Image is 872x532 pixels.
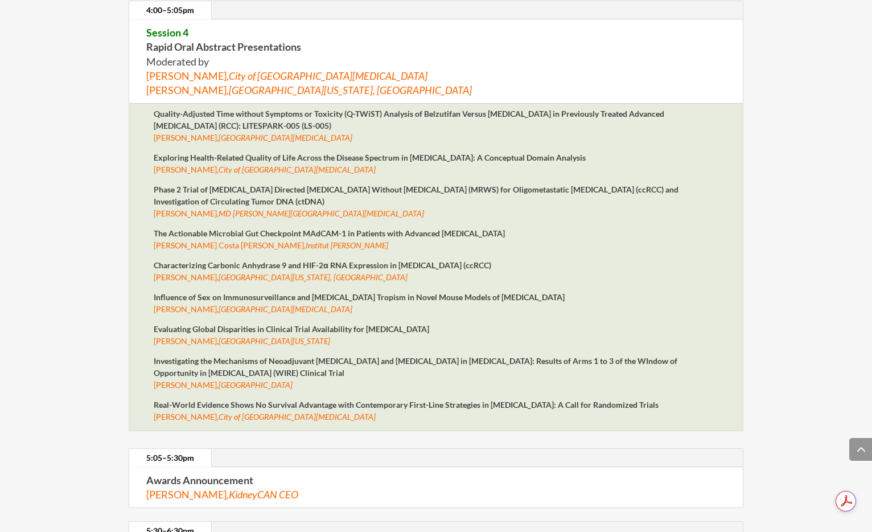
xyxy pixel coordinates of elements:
[219,412,376,421] span: City of [GEOGRAPHIC_DATA][MEDICAL_DATA]
[146,26,726,97] p: Moderated by
[219,380,293,390] em: [GEOGRAPHIC_DATA]
[219,272,408,282] em: [GEOGRAPHIC_DATA][US_STATE], [GEOGRAPHIC_DATA]
[229,84,472,96] em: [GEOGRAPHIC_DATA][US_STATE], [GEOGRAPHIC_DATA]
[146,474,253,486] strong: Awards Announcement
[154,336,330,346] span: [PERSON_NAME],
[219,165,376,174] em: City of [GEOGRAPHIC_DATA][MEDICAL_DATA]
[154,324,429,334] strong: Evaluating Global Disparities in Clinical Trial Availability for [MEDICAL_DATA]
[146,488,298,501] span: [PERSON_NAME],
[129,449,211,467] a: 5:05–5:30pm
[306,240,329,250] em: Institut
[154,165,376,174] span: [PERSON_NAME],
[154,240,388,250] span: [PERSON_NAME] Costa [PERSON_NAME],
[146,26,188,39] span: Session 4
[154,133,352,142] span: [PERSON_NAME],
[331,240,388,250] em: [PERSON_NAME]
[129,1,211,19] a: 4:00–5:05pm
[154,400,659,410] strong: Real-World Evidence Shows No Survival Advantage with Contemporary First-Line Strategies in [MEDIC...
[154,292,565,302] strong: Influence of Sex on Immunosurveillance and [MEDICAL_DATA] Tropism in Novel Mouse Models of [MEDIC...
[219,208,424,218] em: MD [PERSON_NAME][GEOGRAPHIC_DATA][MEDICAL_DATA]
[154,356,677,378] strong: Investigating the Mechanisms of Neoadjuvant [MEDICAL_DATA] and [MEDICAL_DATA] in [MEDICAL_DATA]: ...
[219,336,330,346] em: [GEOGRAPHIC_DATA][US_STATE]
[154,260,491,270] strong: Characterizing Carbonic Anhydrase 9 and HIF-2α RNA Expression in [MEDICAL_DATA] (ccRCC)
[219,133,352,142] em: [GEOGRAPHIC_DATA][MEDICAL_DATA]
[219,304,352,314] em: [GEOGRAPHIC_DATA][MEDICAL_DATA]
[146,69,427,82] span: [PERSON_NAME],
[154,153,586,162] strong: Exploring Health-Related Quality of Life Across the Disease Spectrum in [MEDICAL_DATA]: A Concept...
[229,69,427,82] em: City of [GEOGRAPHIC_DATA][MEDICAL_DATA]
[154,208,424,218] span: [PERSON_NAME],
[154,272,408,282] span: [PERSON_NAME],
[146,84,472,96] span: [PERSON_NAME],
[154,109,664,130] strong: Quality-Adjusted Time without Symptoms or Toxicity (Q-TWiST) Analysis of Belzutifan Versus [MEDIC...
[229,488,298,501] em: KidneyCAN CEO
[154,304,352,314] span: [PERSON_NAME],
[154,380,293,390] span: [PERSON_NAME],
[154,228,505,238] strong: The Actionable Microbial Gut Checkpoint MAdCAM-1 in Patients with Advanced [MEDICAL_DATA]
[154,412,219,421] span: [PERSON_NAME],
[154,185,678,206] strong: Phase 2 Trial of [MEDICAL_DATA] Directed [MEDICAL_DATA] Without [MEDICAL_DATA] (MRWS) for Oligome...
[146,26,301,53] strong: Rapid Oral Abstract Presentations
